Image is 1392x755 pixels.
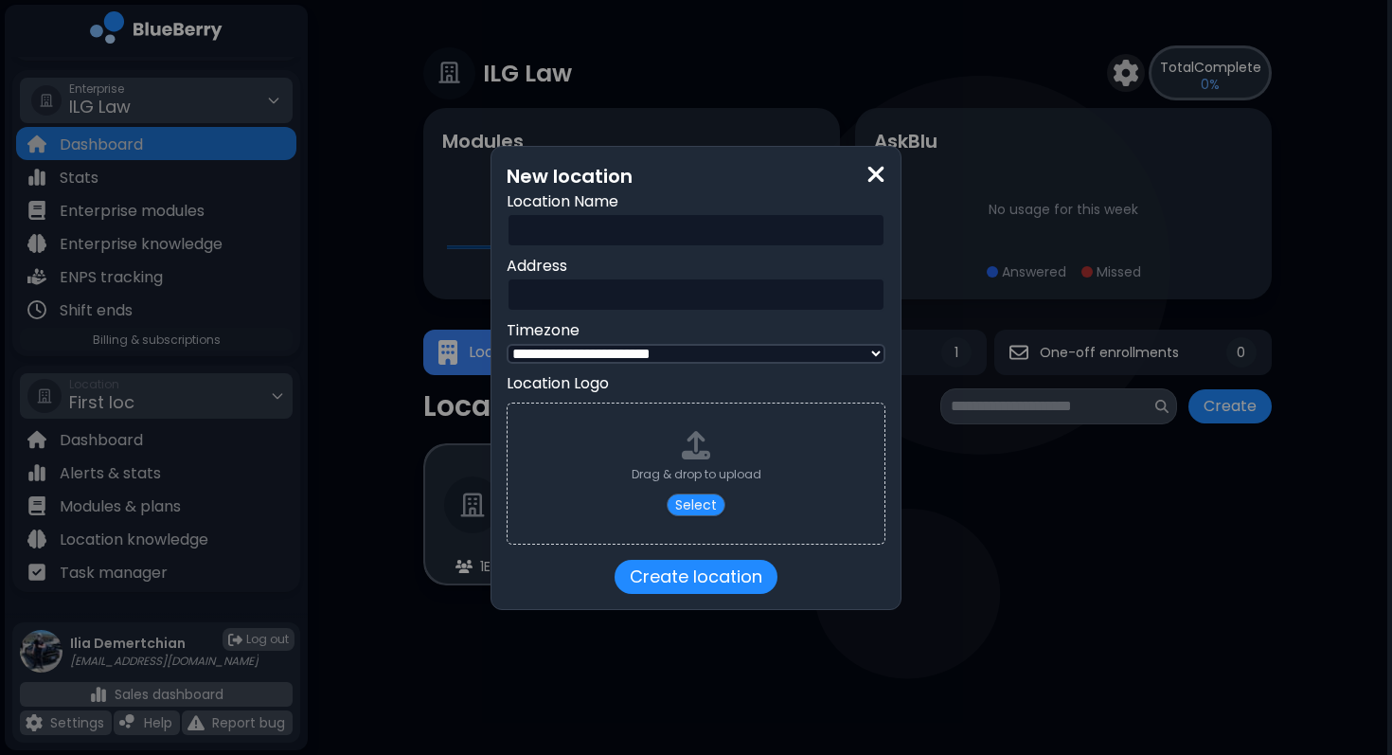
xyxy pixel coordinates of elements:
button: Create location [615,560,777,594]
p: New location [507,162,885,190]
div: Drag & drop to upload [632,467,761,482]
img: upload [682,431,710,459]
p: Location Logo [507,372,885,395]
img: close icon [866,162,885,188]
p: Timezone [507,319,885,342]
p: Location Name [507,190,885,213]
button: Select [667,494,725,516]
p: Address [507,255,885,278]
